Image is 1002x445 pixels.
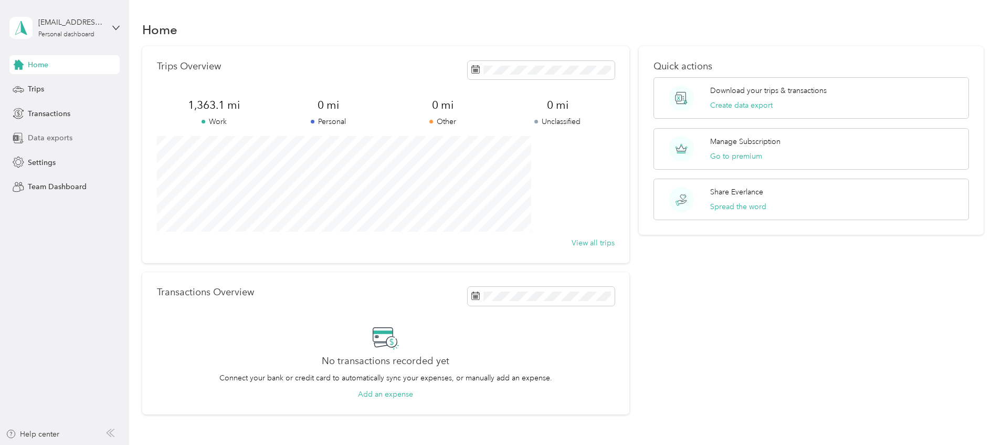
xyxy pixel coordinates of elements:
[710,100,773,111] button: Create data export
[572,237,615,249] button: View all trips
[6,429,59,440] button: Help center
[28,59,48,70] span: Home
[219,372,552,384] p: Connect your bank or credit card to automatically sync your expenses, or manually add an expense.
[157,98,271,112] span: 1,363.1 mi
[28,132,72,143] span: Data exports
[38,17,104,28] div: [EMAIL_ADDRESS][DOMAIN_NAME]
[500,116,615,127] p: Unclassified
[28,157,56,168] span: Settings
[38,32,94,38] div: Personal dashboard
[157,116,271,127] p: Work
[710,151,762,162] button: Go to premium
[157,61,221,72] p: Trips Overview
[157,287,254,298] p: Transactions Overview
[710,201,766,212] button: Spread the word
[322,356,449,367] h2: No transactions recorded yet
[710,136,780,147] p: Manage Subscription
[943,386,1002,445] iframe: Everlance-gr Chat Button Frame
[358,389,413,400] button: Add an expense
[386,116,500,127] p: Other
[271,116,386,127] p: Personal
[142,24,177,35] h1: Home
[28,108,70,119] span: Transactions
[28,84,44,95] span: Trips
[500,98,615,112] span: 0 mi
[271,98,386,112] span: 0 mi
[710,187,763,198] p: Share Everlance
[653,61,969,72] p: Quick actions
[28,181,87,192] span: Team Dashboard
[386,98,500,112] span: 0 mi
[710,85,827,96] p: Download your trips & transactions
